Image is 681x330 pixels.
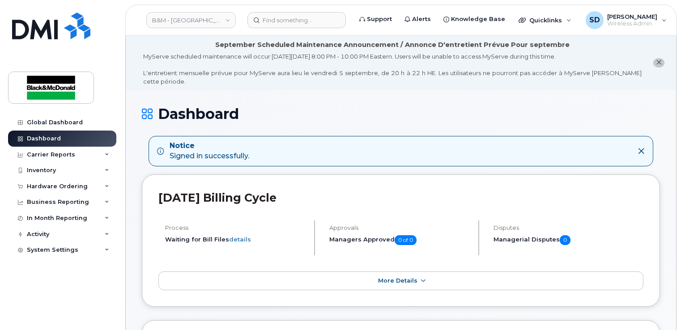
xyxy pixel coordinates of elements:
[229,236,251,243] a: details
[165,235,306,244] li: Waiting for Bill Files
[142,106,660,122] h1: Dashboard
[143,52,642,85] div: MyServe scheduled maintenance will occur [DATE][DATE] 8:00 PM - 10:00 PM Eastern. Users will be u...
[329,224,471,231] h4: Approvals
[158,191,643,204] h2: [DATE] Billing Cycle
[653,58,664,68] button: close notification
[165,224,306,231] h4: Process
[560,235,570,245] span: 0
[215,40,570,50] div: September Scheduled Maintenance Announcement / Annonce D'entretient Prévue Pour septembre
[395,235,417,245] span: 0 of 0
[494,224,643,231] h4: Disputes
[329,235,471,245] h5: Managers Approved
[494,235,643,245] h5: Managerial Disputes
[170,141,249,161] div: Signed in successfully.
[170,141,249,151] strong: Notice
[378,277,417,284] span: More Details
